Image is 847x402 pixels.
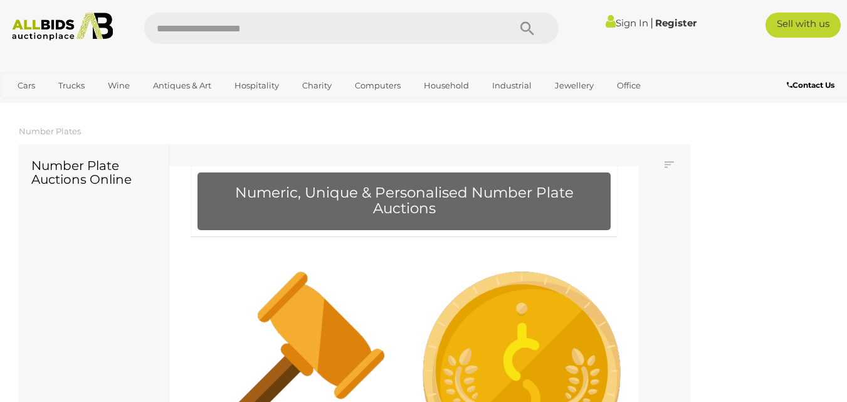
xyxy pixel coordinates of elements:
a: Cars [9,75,43,96]
a: Register [655,17,697,29]
button: Search [496,13,559,44]
a: Office [609,75,649,96]
span: | [650,16,653,29]
a: Contact Us [787,78,838,92]
a: Trucks [50,75,93,96]
img: Allbids.com.au [6,13,119,41]
a: Sports [9,96,51,117]
a: Household [416,75,477,96]
a: Antiques & Art [145,75,219,96]
a: Charity [294,75,340,96]
a: Sell with us [765,13,841,38]
a: Sign In [606,17,648,29]
a: Hospitality [226,75,287,96]
b: Contact Us [787,80,834,90]
h1: Number Plate Auctions Online [31,159,156,186]
a: [GEOGRAPHIC_DATA] [58,96,164,117]
h1: Numeric, Unique & Personalised Number Plate Auctions [204,179,604,223]
a: Jewellery [547,75,602,96]
a: Computers [347,75,409,96]
a: Industrial [484,75,540,96]
a: Number Plates [19,126,81,136]
a: Wine [100,75,138,96]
